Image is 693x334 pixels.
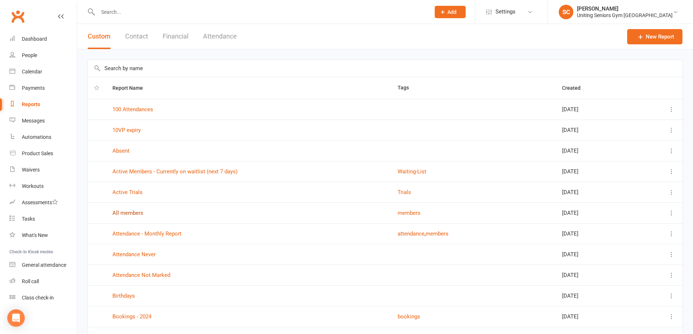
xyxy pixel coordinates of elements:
[9,7,27,25] a: Clubworx
[7,309,25,327] div: Open Intercom Messenger
[577,12,673,19] div: Uniting Seniors Gym [GEOGRAPHIC_DATA]
[9,194,77,211] a: Assessments
[627,29,682,44] a: New Report
[125,24,148,49] button: Contact
[9,64,77,80] a: Calendar
[9,211,77,227] a: Tasks
[203,24,237,49] button: Attendance
[555,202,637,223] td: [DATE]
[22,85,45,91] div: Payments
[555,244,637,265] td: [DATE]
[112,85,151,91] span: Report Name
[425,230,426,237] span: ,
[22,36,47,42] div: Dashboard
[88,60,682,77] input: Search by name
[112,230,182,237] a: Attendance - Monthly Report
[9,290,77,306] a: Class kiosk mode
[22,278,39,284] div: Roll call
[435,6,466,18] button: Add
[9,227,77,244] a: What's New
[112,148,130,154] a: Absent
[426,229,449,238] button: members
[9,145,77,162] a: Product Sales
[112,189,143,196] a: Active Trials
[9,113,77,129] a: Messages
[562,85,589,91] span: Created
[22,118,45,124] div: Messages
[555,306,637,327] td: [DATE]
[9,31,77,47] a: Dashboard
[9,257,77,273] a: General attendance kiosk mode
[9,162,77,178] a: Waivers
[22,150,53,156] div: Product Sales
[398,312,420,321] button: bookings
[96,7,425,17] input: Search...
[22,295,54,301] div: Class check-in
[22,167,40,173] div: Waivers
[391,77,555,99] th: Tags
[22,134,51,140] div: Automations
[22,262,66,268] div: General attendance
[9,96,77,113] a: Reports
[22,52,37,58] div: People
[22,183,44,189] div: Workouts
[112,210,143,216] a: All members
[495,4,515,20] span: Settings
[22,101,40,107] div: Reports
[112,313,151,320] a: Bookings - 2024
[112,106,153,113] a: 100 Attendances
[555,99,637,120] td: [DATE]
[22,216,35,222] div: Tasks
[88,24,111,49] button: Custom
[555,223,637,244] td: [DATE]
[555,285,637,306] td: [DATE]
[555,120,637,140] td: [DATE]
[9,178,77,194] a: Workouts
[22,200,58,205] div: Assessments
[577,5,673,12] div: [PERSON_NAME]
[9,80,77,96] a: Payments
[555,140,637,161] td: [DATE]
[112,168,238,175] a: Active Members - Currently on waitlist (next 7 days)
[112,293,135,299] a: Birthdays
[447,9,457,15] span: Add
[555,161,637,182] td: [DATE]
[398,188,411,197] button: Trials
[398,167,426,176] button: Waiting-List
[22,69,42,75] div: Calendar
[9,129,77,145] a: Automations
[562,84,589,92] button: Created
[112,272,170,278] a: Attendance Not Marked
[112,84,151,92] button: Report Name
[398,229,425,238] button: attendance
[9,47,77,64] a: People
[22,232,48,238] div: What's New
[112,127,141,133] a: 10VP expiry
[163,24,188,49] button: Financial
[555,182,637,202] td: [DATE]
[398,209,421,217] button: members
[9,273,77,290] a: Roll call
[112,251,156,258] a: Attendance Never
[559,5,573,19] div: SC
[555,265,637,285] td: [DATE]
